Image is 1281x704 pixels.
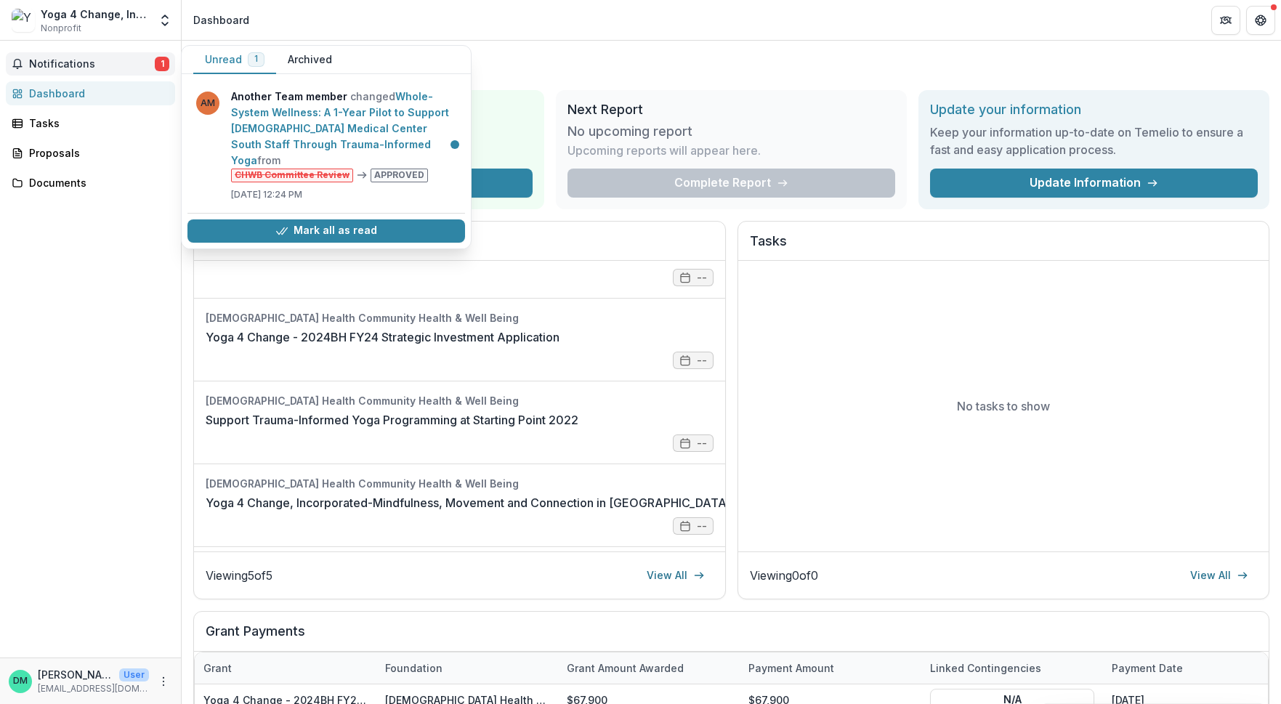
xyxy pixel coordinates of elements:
[29,116,163,131] div: Tasks
[254,54,258,64] span: 1
[376,660,451,676] div: Foundation
[1246,6,1275,35] button: Get Help
[231,89,456,182] p: changed from
[6,81,175,105] a: Dashboard
[558,652,740,684] div: Grant amount awarded
[38,682,149,695] p: [EMAIL_ADDRESS][DOMAIN_NAME]
[38,667,113,682] p: [PERSON_NAME]
[567,142,761,159] p: Upcoming reports will appear here.
[6,141,175,165] a: Proposals
[29,145,163,161] div: Proposals
[13,676,28,686] div: Dana Metzger
[206,411,578,429] a: Support Trauma-Informed Yoga Programming at Starting Point 2022
[1181,564,1257,587] a: View All
[558,660,692,676] div: Grant amount awarded
[921,660,1050,676] div: Linked Contingencies
[930,124,1258,158] h3: Keep your information up-to-date on Temelio to ensure a fast and easy application process.
[187,9,255,31] nav: breadcrumb
[29,175,163,190] div: Documents
[206,494,741,511] a: Yoga 4 Change, Incorporated-Mindfulness, Movement and Connection in [GEOGRAPHIC_DATA]-1
[740,652,921,684] div: Payment Amount
[29,58,155,70] span: Notifications
[930,169,1258,198] a: Update Information
[155,673,172,690] button: More
[206,623,1257,651] h2: Grant Payments
[567,124,692,139] h3: No upcoming report
[206,328,559,346] a: Yoga 4 Change - 2024BH FY24 Strategic Investment Application
[957,397,1050,415] p: No tasks to show
[195,652,376,684] div: Grant
[119,668,149,681] p: User
[12,9,35,32] img: Yoga 4 Change, Incorporated
[930,102,1258,118] h2: Update your information
[193,12,249,28] div: Dashboard
[921,652,1103,684] div: Linked Contingencies
[206,246,668,263] a: Donation in honor of team members [PERSON_NAME] for submitting volunteer hours
[1103,660,1192,676] div: Payment date
[231,90,449,166] a: Whole-System Wellness: A 1-Year Pilot to Support [DEMOGRAPHIC_DATA] Medical Center South Staff Th...
[195,660,241,676] div: Grant
[193,46,276,74] button: Unread
[638,564,714,587] a: View All
[740,660,843,676] div: Payment Amount
[155,57,169,71] span: 1
[29,86,163,101] div: Dashboard
[6,171,175,195] a: Documents
[187,219,465,243] button: Mark all as read
[193,52,1269,78] h1: Dashboard
[1211,6,1240,35] button: Partners
[376,652,558,684] div: Foundation
[567,102,895,118] h2: Next Report
[206,567,272,584] p: Viewing 5 of 5
[41,7,149,22] div: Yoga 4 Change, Incorporated
[41,22,81,35] span: Nonprofit
[6,52,175,76] button: Notifications1
[155,6,175,35] button: Open entity switcher
[6,111,175,135] a: Tasks
[750,567,818,584] p: Viewing 0 of 0
[750,233,1258,261] h2: Tasks
[276,46,344,74] button: Archived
